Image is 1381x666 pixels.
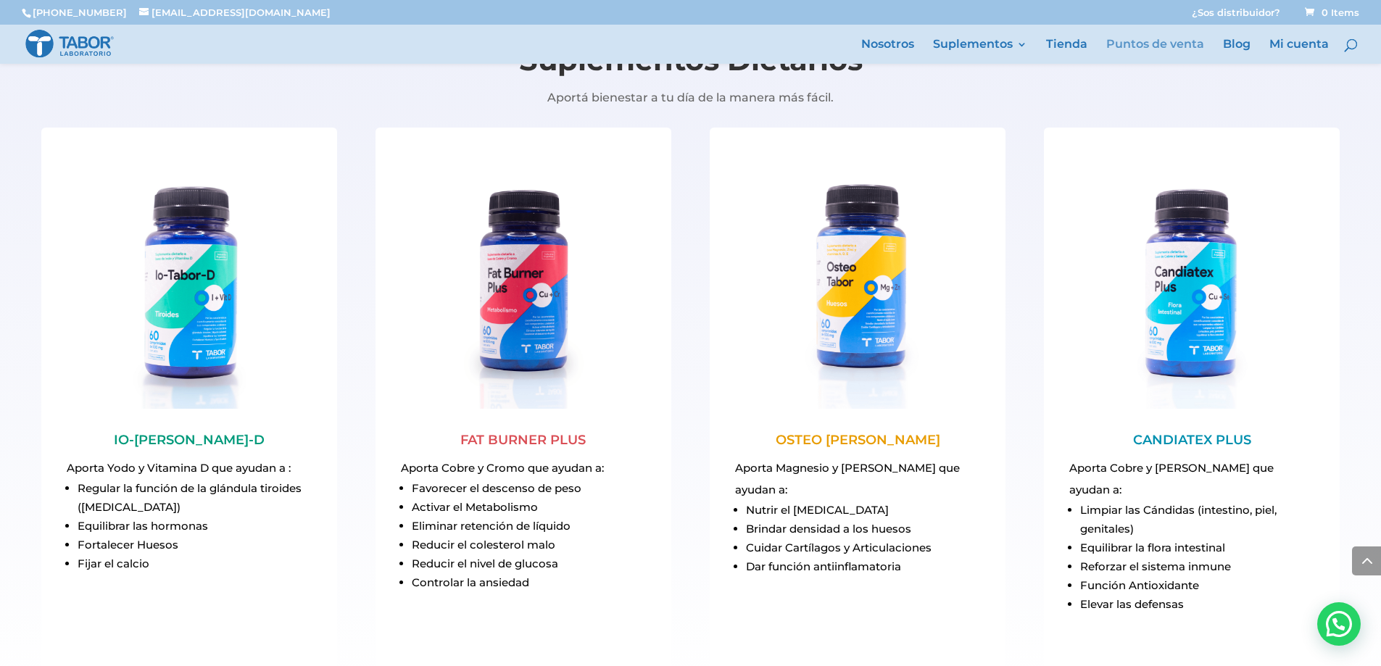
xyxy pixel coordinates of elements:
span: Fortalecer Huesos [78,538,178,551]
a: OSTEO [PERSON_NAME] [776,432,940,448]
span: Dar función antiinflamatoria [746,559,901,573]
a: Suplementos [933,39,1027,64]
span: Equilibrar la flora intestinal [1080,541,1225,554]
span: Aporta Yodo y Vitamina D que ayudan a : [67,461,291,475]
a: ¿Sos distribuidor? [1192,8,1280,25]
a: 0 Items [1302,7,1359,18]
span: Función Antioxidante [1080,578,1199,592]
span: Cuidar Cartílagos y Articulaciones [746,541,932,554]
span: Nutrir el [MEDICAL_DATA] [746,503,889,517]
span: Favorecer el descenso de peso [412,481,581,495]
p: Aportá bienestar a tu día de la manera más fácil. [437,88,945,109]
span: Reducir el nivel de glucosa [412,557,558,570]
span: Elevar las defensas [1080,597,1184,611]
span: Eliminar retención de líquido [412,519,571,533]
h2: Suplementos Dietarios [437,40,945,88]
a: Tienda [1046,39,1087,64]
img: Laboratorio Tabor [25,28,115,59]
a: FAT BURNER PLUS [460,432,586,448]
a: CANDIATEX PLUS [1133,432,1251,448]
span: Equilibrar las hormonas [78,519,208,533]
a: Blog [1223,39,1251,64]
span: Aporta Cobre y [PERSON_NAME] que ayudan a: [1069,461,1274,496]
span: 0 Items [1305,7,1359,18]
span: Limpiar las Cándidas (intestino, piel, genitales) [1080,503,1277,536]
span: Controlar la ansiedad [412,575,529,589]
a: IO-[PERSON_NAME]-D [114,432,265,448]
a: Mi cuenta [1269,39,1329,64]
span: Aporta Magnesio y [PERSON_NAME] que ayudan a: [735,461,960,496]
a: [PHONE_NUMBER] [33,7,127,18]
a: Puntos de venta [1106,39,1204,64]
a: Nosotros [861,39,914,64]
span: Reducir el colesterol malo [412,538,555,551]
span: Fijar el calcio [78,557,149,570]
span: Regular la función de la glándula tiroides ([MEDICAL_DATA]) [78,481,302,514]
span: Brindar densidad a los huesos [746,522,911,536]
span: Aporta Cobre y Cromo que ayudan a: [401,461,604,475]
span: Activar el Metabolismo [412,500,538,514]
span: Reforzar el sistema inmune [1080,559,1231,573]
a: [EMAIL_ADDRESS][DOMAIN_NAME] [139,7,331,18]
